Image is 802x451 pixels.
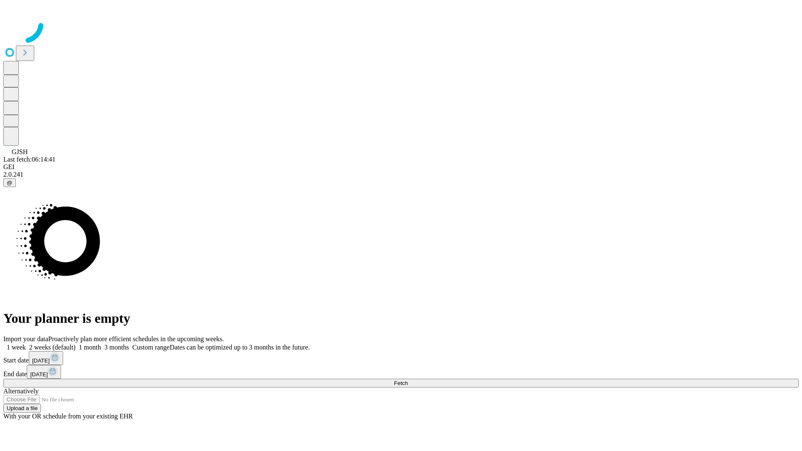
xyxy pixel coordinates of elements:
[79,344,101,351] span: 1 month
[3,404,41,413] button: Upload a file
[7,180,13,186] span: @
[104,344,129,351] span: 3 months
[3,413,133,420] span: With your OR schedule from your existing EHR
[32,357,50,364] span: [DATE]
[30,371,48,378] span: [DATE]
[3,365,799,379] div: End date
[3,351,799,365] div: Start date
[7,344,26,351] span: 1 week
[27,365,61,379] button: [DATE]
[29,344,76,351] span: 2 weeks (default)
[48,335,224,342] span: Proactively plan more efficient schedules in the upcoming weeks.
[3,171,799,178] div: 2.0.241
[3,311,799,326] h1: Your planner is empty
[3,335,48,342] span: Import your data
[29,351,63,365] button: [DATE]
[3,379,799,388] button: Fetch
[3,156,56,163] span: Last fetch: 06:14:41
[132,344,170,351] span: Custom range
[394,380,408,386] span: Fetch
[12,148,28,155] span: GJSH
[3,178,16,187] button: @
[3,163,799,171] div: GEI
[170,344,310,351] span: Dates can be optimized up to 3 months in the future.
[3,388,38,395] span: Alternatively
